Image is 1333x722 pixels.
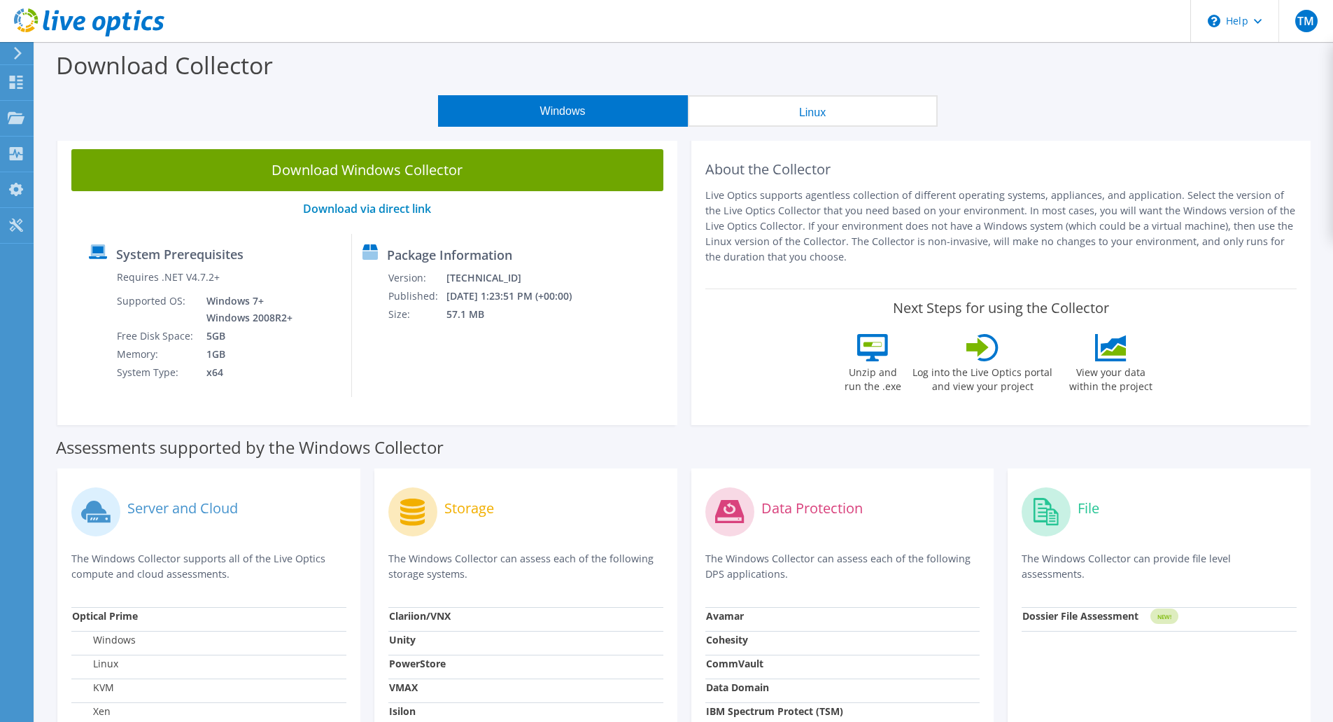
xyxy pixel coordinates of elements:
[706,704,843,718] strong: IBM Spectrum Protect (TSM)
[196,327,295,345] td: 5GB
[72,633,136,647] label: Windows
[446,305,591,324] td: 57.1 MB
[438,95,688,127] button: Windows
[706,657,763,670] strong: CommVault
[706,681,769,694] strong: Data Domain
[116,327,196,345] td: Free Disk Space:
[196,345,295,363] td: 1GB
[1078,501,1099,515] label: File
[444,501,494,515] label: Storage
[389,633,416,646] strong: Unity
[389,657,446,670] strong: PowerStore
[1060,361,1161,394] label: View your data within the project
[72,704,111,718] label: Xen
[72,609,138,623] strong: Optical Prime
[387,248,512,262] label: Package Information
[446,269,591,287] td: [TECHNICAL_ID]
[761,501,863,515] label: Data Protection
[127,501,238,515] label: Server and Cloud
[1022,551,1297,582] p: The Windows Collector can provide file level assessments.
[116,363,196,382] td: System Type:
[196,292,295,327] td: Windows 7+ Windows 2008R2+
[388,269,446,287] td: Version:
[196,363,295,382] td: x64
[840,361,905,394] label: Unzip and run the .exe
[389,609,451,623] strong: Clariion/VNX
[705,161,1297,178] h2: About the Collector
[388,305,446,324] td: Size:
[303,201,431,216] a: Download via direct link
[1208,15,1220,27] svg: \n
[56,440,444,454] label: Assessments supported by the Windows Collector
[56,49,273,81] label: Download Collector
[706,609,744,623] strong: Avamar
[388,287,446,305] td: Published:
[388,551,663,582] p: The Windows Collector can assess each of the following storage systems.
[116,247,244,261] label: System Prerequisites
[705,551,980,582] p: The Windows Collector can assess each of the following DPS applications.
[893,300,1109,317] label: Next Steps for using the Collector
[116,345,196,363] td: Memory:
[389,681,418,694] strong: VMAX
[688,95,938,127] button: Linux
[71,149,663,191] a: Download Windows Collector
[72,657,118,671] label: Linux
[389,704,416,718] strong: Isilon
[1022,609,1138,623] strong: Dossier File Assessment
[1295,10,1318,32] span: TM
[117,270,220,284] label: Requires .NET V4.7.2+
[705,188,1297,265] p: Live Optics supports agentless collection of different operating systems, appliances, and applica...
[72,681,114,695] label: KVM
[71,551,346,582] p: The Windows Collector supports all of the Live Optics compute and cloud assessments.
[1157,613,1171,620] tspan: NEW!
[912,361,1053,394] label: Log into the Live Optics portal and view your project
[446,287,591,305] td: [DATE] 1:23:51 PM (+00:00)
[706,633,748,646] strong: Cohesity
[116,292,196,327] td: Supported OS:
